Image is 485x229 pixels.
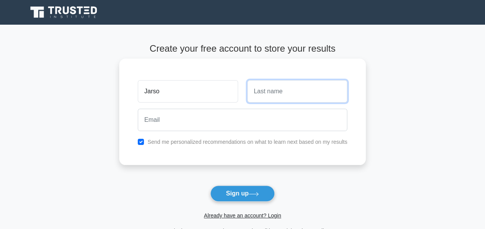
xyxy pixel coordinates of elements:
[138,109,347,131] input: Email
[138,80,238,103] input: First name
[147,139,347,145] label: Send me personalized recommendations on what to learn next based on my results
[247,80,347,103] input: Last name
[204,212,281,219] a: Already have an account? Login
[119,43,366,54] h4: Create your free account to store your results
[210,185,275,202] button: Sign up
